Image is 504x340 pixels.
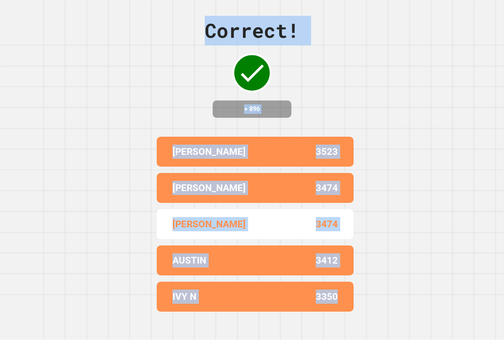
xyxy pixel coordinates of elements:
p: [PERSON_NAME] [172,181,246,195]
p: [PERSON_NAME] [172,217,246,231]
p: 3350 [316,290,338,304]
p: AUSTIN [172,253,206,268]
p: 3523 [316,145,338,159]
div: Correct! [205,16,299,45]
p: [PERSON_NAME] [172,145,246,159]
p: IVY N [172,290,196,304]
h4: + 896 [220,104,283,114]
p: 3412 [316,253,338,268]
p: 3474 [316,181,338,195]
p: 3474 [316,217,338,231]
